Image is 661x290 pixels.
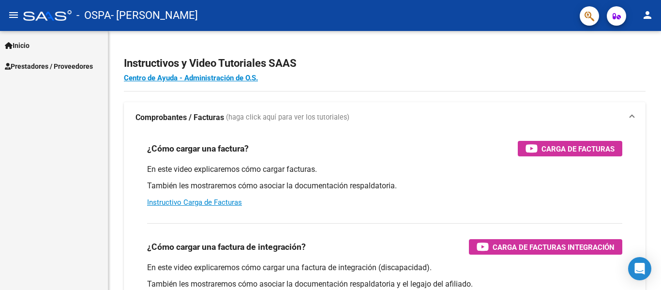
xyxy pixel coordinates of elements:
mat-icon: person [642,9,653,21]
span: Inicio [5,40,30,51]
mat-icon: menu [8,9,19,21]
span: - OSPA [76,5,111,26]
a: Centro de Ayuda - Administración de O.S. [124,74,258,82]
p: En este video explicaremos cómo cargar facturas. [147,164,622,175]
h3: ¿Cómo cargar una factura de integración? [147,240,306,254]
h2: Instructivos y Video Tutoriales SAAS [124,54,646,73]
button: Carga de Facturas [518,141,622,156]
p: En este video explicaremos cómo cargar una factura de integración (discapacidad). [147,262,622,273]
a: Instructivo Carga de Facturas [147,198,242,207]
mat-expansion-panel-header: Comprobantes / Facturas (haga click aquí para ver los tutoriales) [124,102,646,133]
span: Carga de Facturas [541,143,615,155]
h3: ¿Cómo cargar una factura? [147,142,249,155]
button: Carga de Facturas Integración [469,239,622,255]
span: Prestadores / Proveedores [5,61,93,72]
p: También les mostraremos cómo asociar la documentación respaldatoria y el legajo del afiliado. [147,279,622,290]
span: Carga de Facturas Integración [493,241,615,253]
div: Open Intercom Messenger [628,257,651,280]
strong: Comprobantes / Facturas [135,112,224,123]
span: (haga click aquí para ver los tutoriales) [226,112,349,123]
span: - [PERSON_NAME] [111,5,198,26]
p: También les mostraremos cómo asociar la documentación respaldatoria. [147,181,622,191]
